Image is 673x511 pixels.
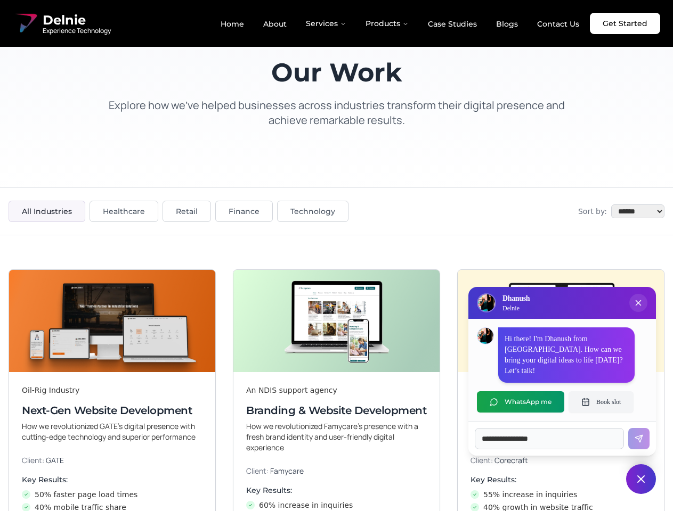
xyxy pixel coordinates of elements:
[629,294,647,312] button: Close chat popup
[246,403,427,418] h3: Branding & Website Development
[246,421,427,453] p: How we revolutionized Famycare’s presence with a fresh brand identity and user-friendly digital e...
[43,27,111,35] span: Experience Technology
[477,328,493,344] img: Dhanush
[297,13,355,34] button: Services
[98,98,575,128] p: Explore how we've helped businesses across industries transform their digital presence and achiev...
[233,270,440,372] img: Branding & Website Development
[43,12,111,29] span: Delnie
[270,466,304,476] span: Famycare
[626,464,656,494] button: Close chat
[502,293,530,304] h3: Dhanush
[578,206,607,217] span: Sort by:
[246,485,427,496] h4: Key Results:
[9,270,215,372] img: Next-Gen Website Development
[502,304,530,312] p: Delnie
[22,385,202,395] div: Oil-Rig Industry
[419,15,485,33] a: Case Studies
[246,500,427,510] li: 60% increase in inquiries
[477,391,564,413] button: WhatsApp me
[22,403,202,418] h3: Next-Gen Website Development
[212,13,588,34] nav: Main
[590,13,660,34] a: Get Started
[246,385,427,395] div: An NDIS support agency
[163,201,211,222] button: Retail
[46,455,64,465] span: GATE
[458,270,664,372] img: Digital & Brand Revamp
[471,489,651,500] li: 55% increase in inquiries
[215,201,273,222] button: Finance
[357,13,417,34] button: Products
[9,201,85,222] button: All Industries
[13,11,38,36] img: Delnie Logo
[13,11,111,36] a: Delnie Logo Full
[529,15,588,33] a: Contact Us
[22,421,202,442] p: How we revolutionized GATE’s digital presence with cutting-edge technology and superior performance
[478,294,495,311] img: Delnie Logo
[255,15,295,33] a: About
[22,474,202,485] h4: Key Results:
[22,489,202,500] li: 50% faster page load times
[90,201,158,222] button: Healthcare
[277,201,348,222] button: Technology
[505,334,628,376] p: Hi there! I'm Dhanush from [GEOGRAPHIC_DATA]. How can we bring your digital ideas to life [DATE]?...
[22,455,202,466] p: Client:
[246,466,427,476] p: Client:
[98,60,575,85] h1: Our Work
[488,15,526,33] a: Blogs
[212,15,253,33] a: Home
[569,391,634,413] button: Book slot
